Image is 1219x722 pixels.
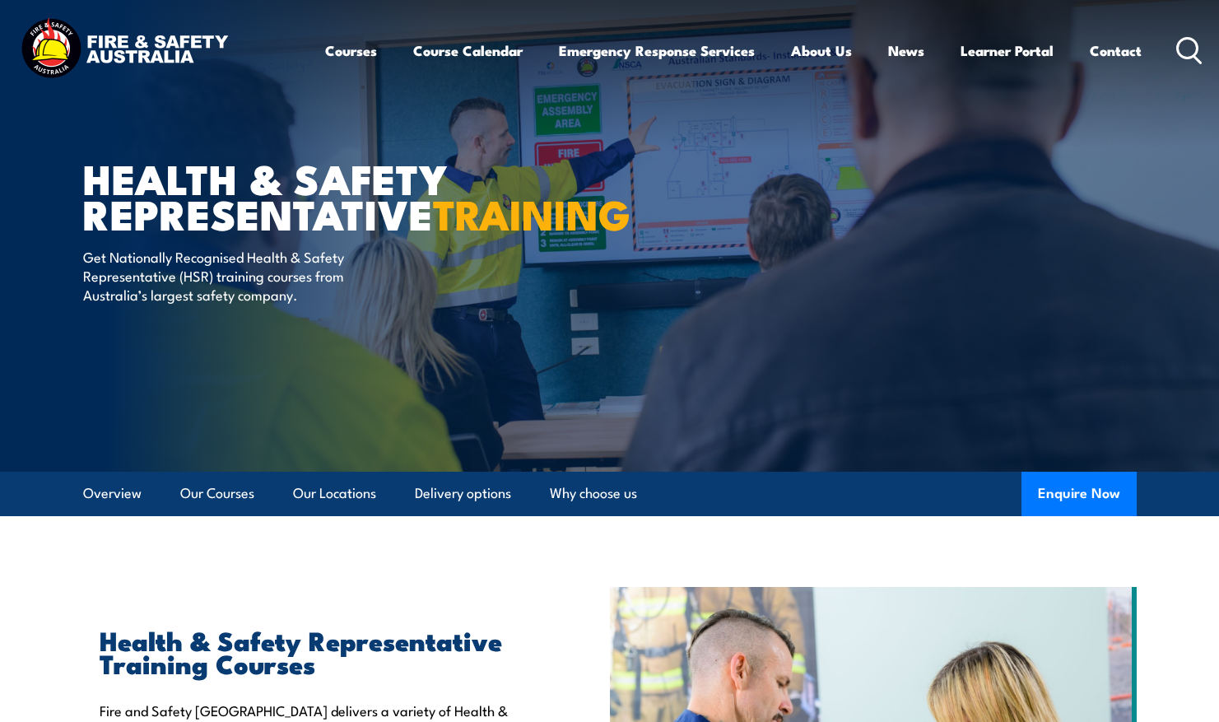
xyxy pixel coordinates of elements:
button: Enquire Now [1021,472,1137,516]
h2: Health & Safety Representative Training Courses [100,628,534,674]
a: About Us [791,29,852,72]
strong: TRAINING [433,181,630,245]
a: Learner Portal [961,29,1054,72]
a: Why choose us [550,472,637,515]
a: Emergency Response Services [559,29,755,72]
a: Contact [1090,29,1142,72]
a: Our Courses [180,472,254,515]
a: Course Calendar [413,29,523,72]
a: Overview [83,472,142,515]
a: News [888,29,924,72]
p: Get Nationally Recognised Health & Safety Representative (HSR) training courses from Australia’s ... [83,247,384,305]
a: Delivery options [415,472,511,515]
a: Courses [325,29,377,72]
h1: Health & Safety Representative [83,160,490,231]
a: Our Locations [293,472,376,515]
